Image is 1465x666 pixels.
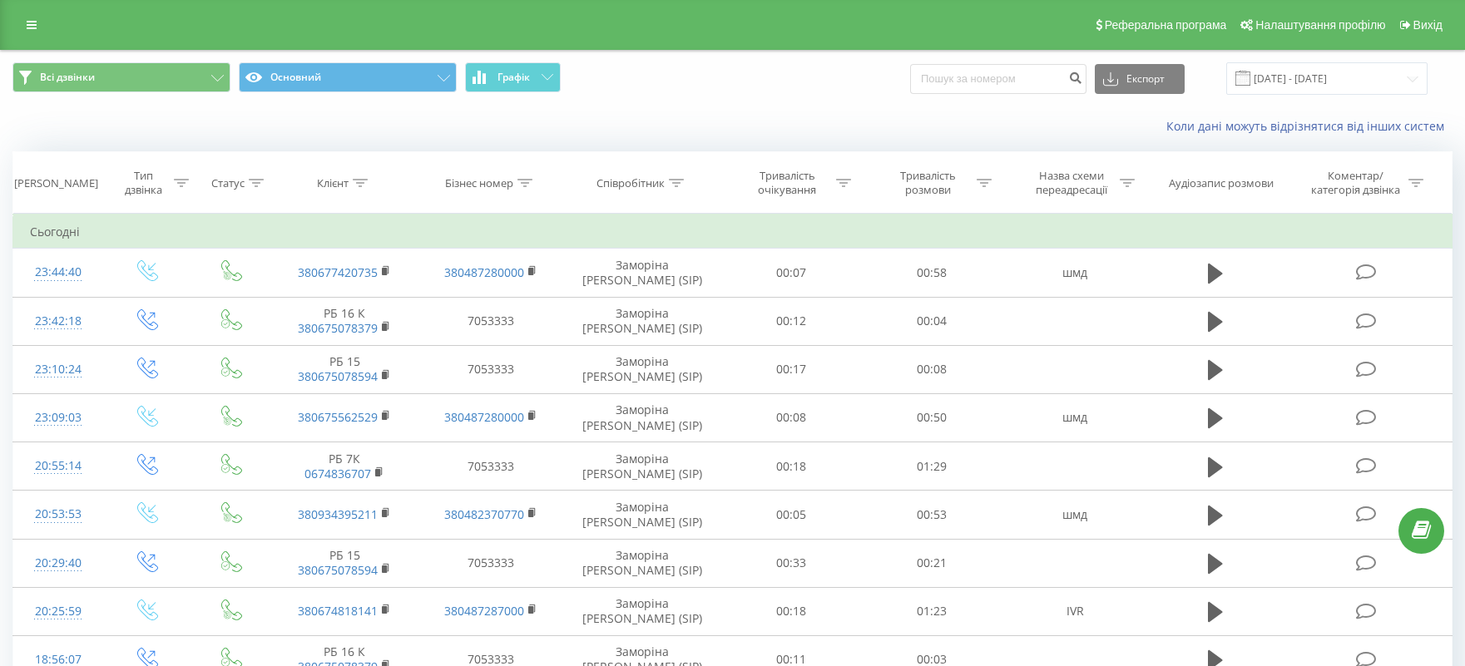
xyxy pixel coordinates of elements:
div: 20:25:59 [30,595,87,628]
div: 20:53:53 [30,498,87,530]
td: 01:29 [862,442,1002,491]
a: 380677420735 [298,264,378,280]
td: 01:23 [862,587,1002,635]
td: 00:04 [862,297,1002,345]
td: Сьогодні [13,215,1453,249]
td: 7053333 [418,539,564,587]
td: Заморіна [PERSON_NAME] (SIP) [564,393,721,442]
a: 380675078594 [298,368,378,384]
button: Експорт [1095,64,1185,94]
div: Статус [211,176,245,190]
td: Заморіна [PERSON_NAME] (SIP) [564,442,721,491]
div: Коментар/категорія дзвінка [1307,169,1404,197]
td: шмд [1002,491,1148,539]
td: 00:58 [862,249,1002,297]
div: 23:09:03 [30,402,87,434]
td: РБ 15 [271,345,418,393]
td: Заморіна [PERSON_NAME] (SIP) [564,345,721,393]
span: Реферальна програма [1105,18,1227,32]
td: 00:08 [721,393,862,442]
a: 380674818141 [298,603,378,619]
td: 00:12 [721,297,862,345]
td: 00:18 [721,442,862,491]
td: 7053333 [418,297,564,345]
td: 00:18 [721,587,862,635]
div: [PERSON_NAME] [14,176,98,190]
input: Пошук за номером [910,64,1086,94]
td: 00:07 [721,249,862,297]
div: Клієнт [317,176,349,190]
td: 00:05 [721,491,862,539]
td: 00:33 [721,539,862,587]
div: Аудіозапис розмови [1169,176,1274,190]
a: 380487280000 [444,409,524,425]
td: шмд [1002,249,1148,297]
td: шмд [1002,393,1148,442]
td: 00:17 [721,345,862,393]
td: 7053333 [418,442,564,491]
a: 0674836707 [304,466,371,481]
div: Назва схеми переадресації [1027,169,1116,197]
div: Тип дзвінка [117,169,169,197]
a: 380675562529 [298,409,378,425]
div: 23:10:24 [30,353,87,386]
td: 00:50 [862,393,1002,442]
a: 380487280000 [444,264,524,280]
a: Коли дані можуть відрізнятися вiд інших систем [1166,118,1453,134]
span: Налаштування профілю [1255,18,1385,32]
span: Всі дзвінки [40,71,95,84]
div: Співробітник [596,176,665,190]
td: РБ 7К [271,442,418,491]
button: Основний [239,62,457,92]
td: РБ 16 К [271,297,418,345]
td: РБ 15 [271,539,418,587]
div: 20:29:40 [30,547,87,580]
td: 7053333 [418,345,564,393]
div: Тривалість очікування [743,169,832,197]
a: 380487287000 [444,603,524,619]
td: 00:53 [862,491,1002,539]
span: Вихід [1413,18,1443,32]
td: Заморіна [PERSON_NAME] (SIP) [564,539,721,587]
a: 380482370770 [444,506,524,522]
button: Всі дзвінки [12,62,230,92]
td: 00:21 [862,539,1002,587]
td: 00:08 [862,345,1002,393]
a: 380675078594 [298,562,378,578]
span: Графік [497,72,530,83]
div: 20:55:14 [30,450,87,482]
button: Графік [465,62,561,92]
td: Заморіна [PERSON_NAME] (SIP) [564,297,721,345]
td: Заморіна [PERSON_NAME] (SIP) [564,587,721,635]
a: 380675078379 [298,320,378,336]
div: Бізнес номер [445,176,513,190]
td: Заморіна [PERSON_NAME] (SIP) [564,491,721,539]
div: 23:42:18 [30,305,87,338]
td: IVR [1002,587,1148,635]
div: 23:44:40 [30,256,87,289]
div: Тривалість розмови [883,169,973,197]
td: Заморіна [PERSON_NAME] (SIP) [564,249,721,297]
a: 380934395211 [298,506,378,522]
